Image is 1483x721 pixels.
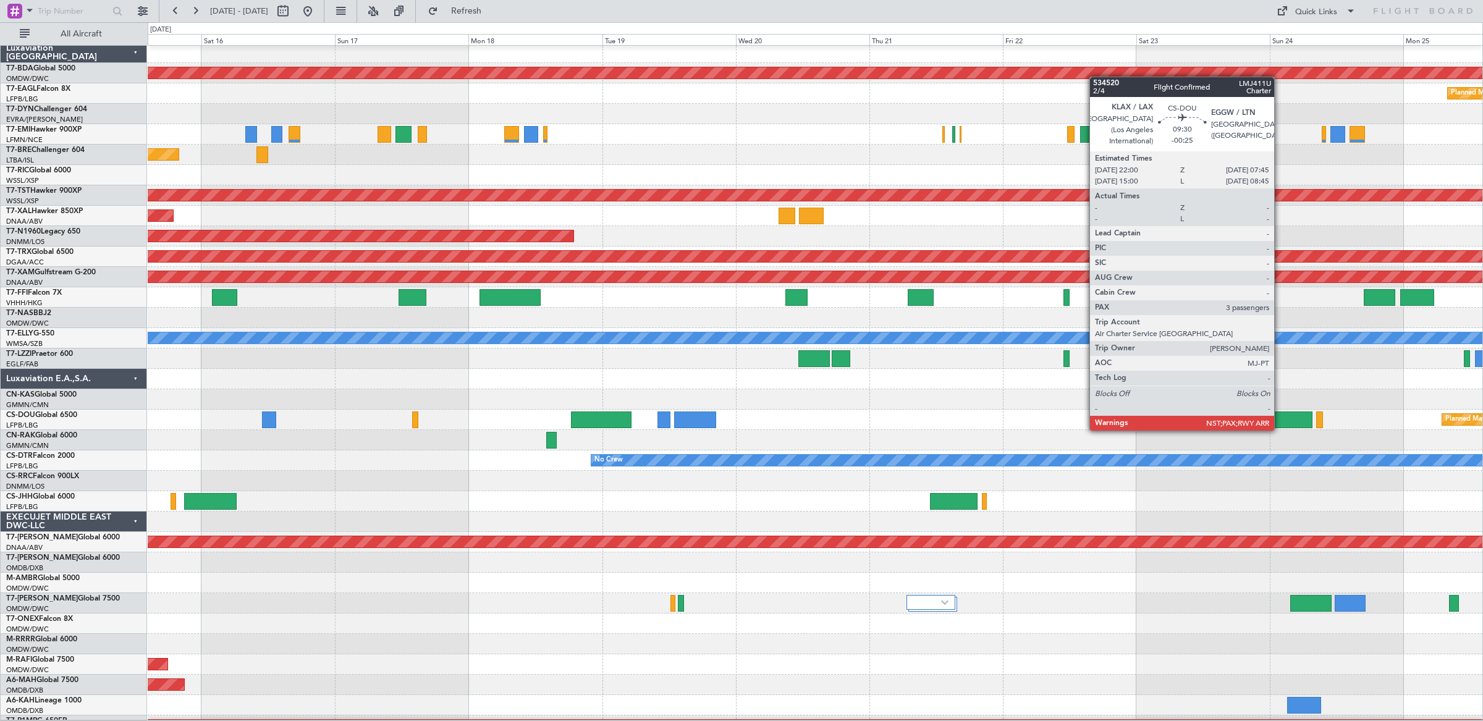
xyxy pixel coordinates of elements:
[6,543,43,552] a: DNAA/ABV
[6,432,35,439] span: CN-RAK
[6,563,43,573] a: OMDB/DXB
[6,65,75,72] a: T7-BDAGlobal 5000
[6,146,85,154] a: T7-BREChallenger 604
[6,187,82,195] a: T7-TSTHawker 900XP
[6,473,79,480] a: CS-RRCFalcon 900LX
[6,656,32,664] span: M-RAFI
[6,258,44,267] a: DGAA/ACC
[736,34,869,45] div: Wed 20
[6,360,38,369] a: EGLF/FAB
[6,237,44,247] a: DNMM/LOS
[6,452,33,460] span: CS-DTR
[6,665,49,675] a: OMDW/DWC
[6,493,75,500] a: CS-JHHGlobal 6000
[6,187,30,195] span: T7-TST
[6,575,38,582] span: M-AMBR
[6,115,83,124] a: EVRA/[PERSON_NAME]
[6,85,70,93] a: T7-EAGLFalcon 8X
[6,482,44,491] a: DNMM/LOS
[6,575,80,582] a: M-AMBRGlobal 5000
[602,34,736,45] div: Tue 19
[6,350,73,358] a: T7-LZZIPraetor 600
[468,34,602,45] div: Mon 18
[6,421,38,430] a: LFPB/LBG
[6,319,49,328] a: OMDW/DWC
[6,400,49,410] a: GMMN/CMN
[6,167,71,174] a: T7-RICGlobal 6000
[6,167,29,174] span: T7-RIC
[6,462,38,471] a: LFPB/LBG
[6,615,73,623] a: T7-ONEXFalcon 8X
[6,106,87,113] a: T7-DYNChallenger 604
[6,473,33,480] span: CS-RRC
[1136,34,1270,45] div: Sat 23
[6,595,120,602] a: T7-[PERSON_NAME]Global 7500
[6,554,120,562] a: T7-[PERSON_NAME]Global 6000
[6,656,74,664] a: M-RAFIGlobal 7500
[6,156,34,165] a: LTBA/ISL
[6,595,78,602] span: T7-[PERSON_NAME]
[6,289,62,297] a: T7-FFIFalcon 7X
[6,196,39,206] a: WSSL/XSP
[6,697,35,704] span: A6-KAH
[6,686,43,695] a: OMDB/DXB
[6,636,35,643] span: M-RRRR
[6,677,36,684] span: A6-MAH
[6,126,30,133] span: T7-EMI
[210,6,268,17] span: [DATE] - [DATE]
[14,24,134,44] button: All Aircraft
[6,65,33,72] span: T7-BDA
[6,584,49,593] a: OMDW/DWC
[6,493,33,500] span: CS-JHH
[1270,1,1362,21] button: Quick Links
[422,1,496,21] button: Refresh
[6,697,82,704] a: A6-KAHLineage 1000
[6,228,41,235] span: T7-N1960
[6,615,39,623] span: T7-ONEX
[1003,34,1136,45] div: Fri 22
[6,636,77,643] a: M-RRRRGlobal 6000
[6,208,32,215] span: T7-XAL
[1270,34,1403,45] div: Sun 24
[6,146,32,154] span: T7-BRE
[6,228,80,235] a: T7-N1960Legacy 650
[869,34,1003,45] div: Thu 21
[150,25,171,35] div: [DATE]
[441,7,492,15] span: Refresh
[335,34,468,45] div: Sun 17
[941,600,949,605] img: arrow-gray.svg
[6,248,32,256] span: T7-TRX
[6,452,75,460] a: CS-DTRFalcon 2000
[6,269,35,276] span: T7-XAM
[6,208,83,215] a: T7-XALHawker 850XP
[6,645,49,654] a: OMDW/DWC
[6,269,96,276] a: T7-XAMGulfstream G-200
[6,554,78,562] span: T7-[PERSON_NAME]
[6,217,43,226] a: DNAA/ABV
[6,391,77,398] a: CN-KASGlobal 5000
[6,289,28,297] span: T7-FFI
[6,339,43,348] a: WMSA/SZB
[6,278,43,287] a: DNAA/ABV
[6,248,74,256] a: T7-TRXGlobal 6500
[6,310,51,317] a: T7-NASBBJ2
[6,74,49,83] a: OMDW/DWC
[6,432,77,439] a: CN-RAKGlobal 6000
[6,95,38,104] a: LFPB/LBG
[6,411,77,419] a: CS-DOUGlobal 6500
[6,298,43,308] a: VHHH/HKG
[201,34,335,45] div: Sat 16
[6,176,39,185] a: WSSL/XSP
[6,310,33,317] span: T7-NAS
[6,441,49,450] a: GMMN/CMN
[6,330,33,337] span: T7-ELLY
[6,677,78,684] a: A6-MAHGlobal 7500
[6,126,82,133] a: T7-EMIHawker 900XP
[38,2,109,20] input: Trip Number
[6,106,34,113] span: T7-DYN
[6,135,43,145] a: LFMN/NCE
[6,625,49,634] a: OMDW/DWC
[1295,6,1337,19] div: Quick Links
[6,350,32,358] span: T7-LZZI
[6,502,38,512] a: LFPB/LBG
